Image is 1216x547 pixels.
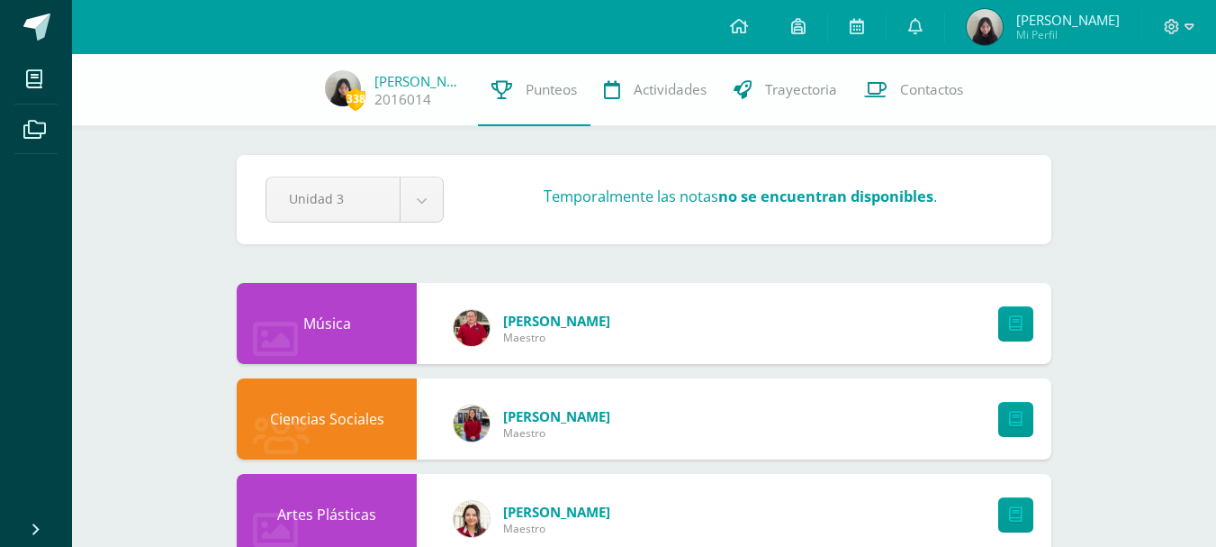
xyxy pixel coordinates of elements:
[503,503,610,521] a: [PERSON_NAME]
[503,521,610,536] span: Maestro
[634,80,707,99] span: Actividades
[503,407,610,425] a: [PERSON_NAME]
[1016,11,1120,29] span: [PERSON_NAME]
[590,54,720,126] a: Actividades
[454,501,490,537] img: 08cdfe488ee6e762f49c3a355c2599e7.png
[765,80,837,99] span: Trayectoria
[851,54,977,126] a: Contactos
[967,9,1003,45] img: b98dcfdf1e9a445b6df2d552ad5736ea.png
[325,70,361,106] img: b98dcfdf1e9a445b6df2d552ad5736ea.png
[454,310,490,346] img: 7947534db6ccf4a506b85fa3326511af.png
[374,90,431,109] a: 2016014
[503,425,610,441] span: Maestro
[454,406,490,442] img: e1f0730b59be0d440f55fb027c9eff26.png
[478,54,590,126] a: Punteos
[526,80,577,99] span: Punteos
[237,283,417,364] div: Música
[1016,27,1120,42] span: Mi Perfil
[346,87,365,110] span: 338
[374,72,464,90] a: [PERSON_NAME]
[544,187,937,206] h3: Temporalmente las notas .
[266,178,443,222] a: Unidad 3
[900,80,963,99] span: Contactos
[503,312,610,330] a: [PERSON_NAME]
[720,54,851,126] a: Trayectoria
[289,178,377,220] span: Unidad 3
[503,330,610,345] span: Maestro
[718,187,933,206] strong: no se encuentran disponibles
[237,378,417,460] div: Ciencias Sociales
